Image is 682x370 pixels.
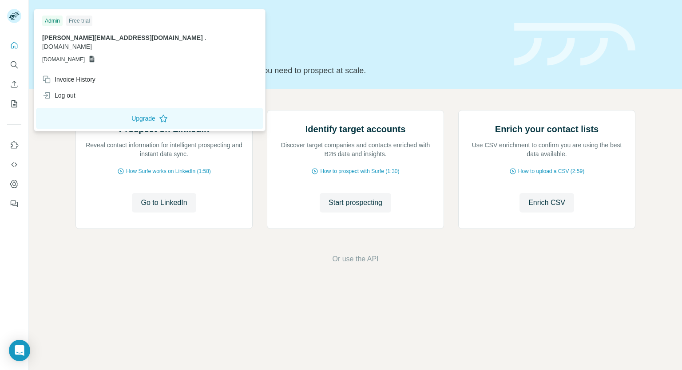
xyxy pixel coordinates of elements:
button: Enrich CSV [519,193,574,213]
span: [DOMAIN_NAME] [42,55,85,63]
img: banner [514,23,635,66]
span: How to upload a CSV (2:59) [518,167,584,175]
h1: Let’s prospect together [75,41,504,59]
div: Log out [42,91,75,100]
button: Use Surfe API [7,157,21,173]
button: Quick start [7,37,21,53]
button: Use Surfe on LinkedIn [7,137,21,153]
h2: Enrich your contact lists [495,123,599,135]
div: Quick start [75,16,504,25]
span: Enrich CSV [528,197,565,208]
button: Start prospecting [320,193,391,213]
button: Dashboard [7,176,21,192]
span: [PERSON_NAME][EMAIL_ADDRESS][DOMAIN_NAME] [42,34,203,41]
span: [DOMAIN_NAME] [42,43,92,50]
button: My lists [7,96,21,112]
div: Invoice History [42,75,95,84]
button: Go to LinkedIn [132,193,196,213]
button: Feedback [7,196,21,212]
button: Search [7,57,21,73]
p: Reveal contact information for intelligent prospecting and instant data sync. [85,141,243,158]
p: Discover target companies and contacts enriched with B2B data and insights. [276,141,435,158]
span: How to prospect with Surfe (1:30) [320,167,399,175]
p: Use CSV enrichment to confirm you are using the best data available. [468,141,626,158]
button: Or use the API [332,254,378,264]
span: Start prospecting [329,197,382,208]
div: Admin [42,16,63,26]
span: . [205,34,206,41]
span: Go to LinkedIn [141,197,187,208]
span: How Surfe works on LinkedIn (1:58) [126,167,211,175]
div: Open Intercom Messenger [9,340,30,361]
button: Enrich CSV [7,76,21,92]
p: Pick your starting point and we’ll provide everything you need to prospect at scale. [75,64,504,77]
h2: Identify target accounts [305,123,406,135]
div: Free trial [66,16,92,26]
button: Upgrade [36,108,263,129]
